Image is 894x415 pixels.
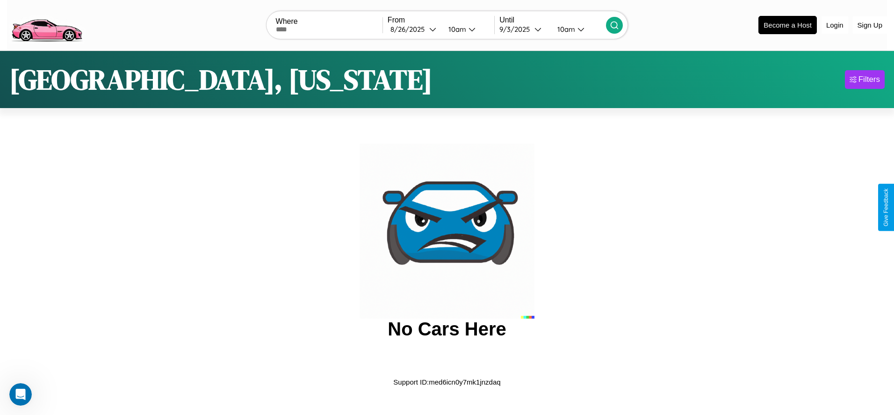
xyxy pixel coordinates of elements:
button: Sign Up [853,16,887,34]
button: Filters [845,70,885,89]
img: logo [7,5,86,44]
button: 8/26/2025 [388,24,441,34]
div: 10am [444,25,469,34]
label: Until [499,16,606,24]
button: 10am [550,24,606,34]
div: Filters [858,75,880,84]
button: Login [822,16,848,34]
div: 10am [553,25,577,34]
p: Support ID: med6icn0y7mk1jnzdaq [393,376,500,388]
div: 9 / 3 / 2025 [499,25,534,34]
button: 10am [441,24,494,34]
div: 8 / 26 / 2025 [390,25,429,34]
h1: [GEOGRAPHIC_DATA], [US_STATE] [9,60,433,99]
iframe: Intercom live chat [9,383,32,406]
label: From [388,16,494,24]
label: Where [276,17,382,26]
div: Give Feedback [883,189,889,226]
h2: No Cars Here [388,319,506,340]
button: Become a Host [758,16,817,34]
img: car [360,144,534,319]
